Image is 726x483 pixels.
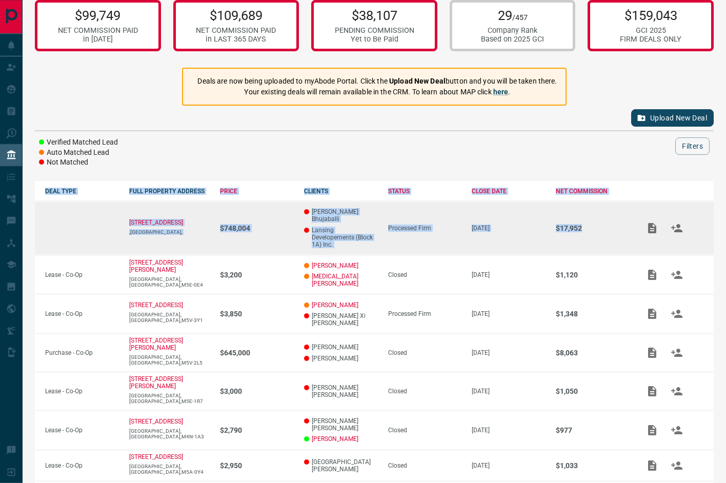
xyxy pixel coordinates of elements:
p: [GEOGRAPHIC_DATA],[GEOGRAPHIC_DATA],M5A-0Y4 [129,464,210,475]
p: $1,050 [556,387,630,395]
p: Lease - Co-Op [45,310,119,317]
li: Verified Matched Lead [39,137,118,148]
a: [STREET_ADDRESS][PERSON_NAME] [129,375,183,390]
div: in LAST 365 DAYS [196,35,276,44]
div: Closed [388,462,462,469]
p: $99,749 [58,8,138,23]
div: Closed [388,271,462,278]
p: [GEOGRAPHIC_DATA],[GEOGRAPHIC_DATA],M5V-2L5 [129,354,210,366]
span: Match Clients [664,224,689,231]
a: [PERSON_NAME] [312,435,358,442]
div: Closed [388,427,462,434]
p: $3,200 [220,271,294,279]
a: [STREET_ADDRESS] [129,301,183,309]
button: Filters [675,137,710,155]
span: /457 [512,13,528,22]
p: $2,790 [220,426,294,434]
span: Match Clients [664,310,689,317]
p: [GEOGRAPHIC_DATA],[GEOGRAPHIC_DATA],M5V-3Y1 [129,312,210,323]
p: Lansing Developements (Block 1A) Inc. [304,227,378,248]
p: [DATE] [472,271,546,278]
p: $8,063 [556,349,630,357]
p: [PERSON_NAME] [PERSON_NAME] [304,384,378,398]
p: Lease - Co-Op [45,271,119,278]
p: Purchase - Co-Op [45,349,119,356]
p: ,[GEOGRAPHIC_DATA], [129,229,210,235]
div: in [DATE] [58,35,138,44]
p: [PERSON_NAME] [PERSON_NAME] [304,417,378,432]
div: FULL PROPERTY ADDRESS [129,188,210,195]
p: $748,004 [220,224,294,232]
p: [DATE] [472,225,546,232]
span: Add / View Documents [640,387,664,394]
p: [GEOGRAPHIC_DATA],[GEOGRAPHIC_DATA],M5E-1R7 [129,393,210,404]
p: [PERSON_NAME] [304,344,378,351]
p: [GEOGRAPHIC_DATA],[GEOGRAPHIC_DATA],M4N-1A3 [129,428,210,439]
a: [STREET_ADDRESS] [129,453,183,460]
div: CLIENTS [304,188,378,195]
div: Yet to Be Paid [335,35,414,44]
div: NET COMMISSION PAID [196,26,276,35]
a: [STREET_ADDRESS] [129,219,183,226]
div: NET COMMISSION [556,188,630,195]
li: Not Matched [39,157,118,168]
p: $1,120 [556,271,630,279]
p: [DATE] [472,310,546,317]
div: DEAL TYPE [45,188,119,195]
span: Add / View Documents [640,349,664,356]
span: Match Clients [664,387,689,394]
p: Lease - Co-Op [45,462,119,469]
span: Match Clients [664,349,689,356]
p: Deals are now being uploaded to myAbode Portal. Click the button and you will be taken there. [197,76,557,87]
p: [DATE] [472,349,546,356]
p: [PERSON_NAME] Bhujaballi [304,208,378,223]
p: $2,950 [220,461,294,470]
p: $3,000 [220,387,294,395]
div: CLOSE DATE [472,188,546,195]
p: Lease - Co-Op [45,427,119,434]
a: [PERSON_NAME] [312,262,358,269]
p: $159,043 [620,8,681,23]
p: [GEOGRAPHIC_DATA][PERSON_NAME] [304,458,378,473]
div: Based on 2025 GCI [481,35,544,44]
button: Upload New Deal [631,109,714,127]
p: $1,033 [556,461,630,470]
span: Match Clients [664,271,689,278]
span: Add / View Documents [640,461,664,469]
span: Match Clients [664,461,689,469]
div: PRICE [220,188,294,195]
div: NET COMMISSION PAID [58,26,138,35]
a: [PERSON_NAME] [312,301,358,309]
p: $109,689 [196,8,276,23]
p: [GEOGRAPHIC_DATA],[GEOGRAPHIC_DATA],M5E-0E4 [129,276,210,288]
a: [STREET_ADDRESS][PERSON_NAME] [129,259,183,273]
div: Processed Firm [388,225,462,232]
span: Add / View Documents [640,426,664,433]
p: [DATE] [472,462,546,469]
a: [STREET_ADDRESS][PERSON_NAME] [129,337,183,351]
p: $1,348 [556,310,630,318]
li: Auto Matched Lead [39,148,118,158]
p: $17,952 [556,224,630,232]
p: [PERSON_NAME] Xi [PERSON_NAME] [304,312,378,327]
p: $977 [556,426,630,434]
span: Add / View Documents [640,271,664,278]
p: Your existing deals will remain available in the CRM. To learn about MAP click . [197,87,557,97]
div: GCI 2025 [620,26,681,35]
a: [STREET_ADDRESS] [129,418,183,425]
p: 29 [481,8,544,23]
div: FIRM DEALS ONLY [620,35,681,44]
span: Add / View Documents [640,224,664,231]
p: Lease - Co-Op [45,388,119,395]
p: $38,107 [335,8,414,23]
p: [DATE] [472,388,546,395]
p: $645,000 [220,349,294,357]
span: Match Clients [664,426,689,433]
